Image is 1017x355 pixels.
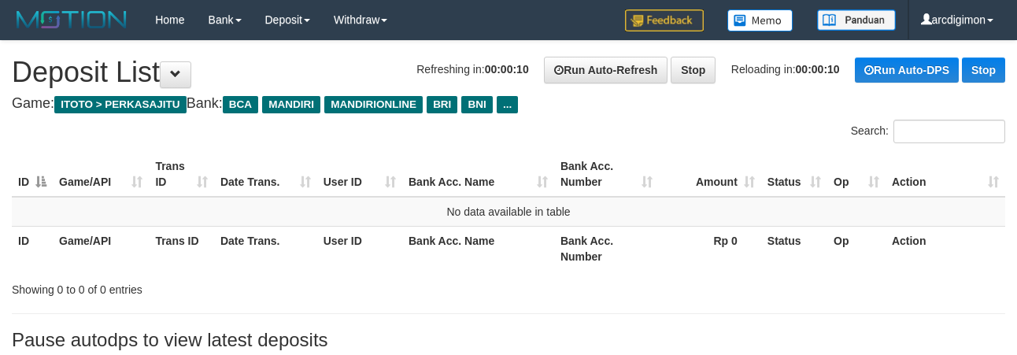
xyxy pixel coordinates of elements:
[851,120,1005,143] label: Search:
[149,152,214,197] th: Trans ID: activate to sort column ascending
[962,57,1005,83] a: Stop
[761,152,827,197] th: Status: activate to sort column ascending
[54,96,187,113] span: ITOTO > PERKASAJITU
[12,57,1005,88] h1: Deposit List
[12,96,1005,112] h4: Game: Bank:
[544,57,668,83] a: Run Auto-Refresh
[427,96,457,113] span: BRI
[731,63,840,76] span: Reloading in:
[149,226,214,271] th: Trans ID
[12,275,412,298] div: Showing 0 to 0 of 0 entries
[12,197,1005,227] td: No data available in table
[659,226,761,271] th: Rp 0
[12,226,53,271] th: ID
[53,152,149,197] th: Game/API: activate to sort column ascending
[827,152,886,197] th: Op: activate to sort column ascending
[262,96,320,113] span: MANDIRI
[659,152,761,197] th: Amount: activate to sort column ascending
[886,152,1005,197] th: Action: activate to sort column ascending
[827,226,886,271] th: Op
[855,57,959,83] a: Run Auto-DPS
[727,9,793,31] img: Button%20Memo.svg
[497,96,518,113] span: ...
[625,9,704,31] img: Feedback.jpg
[416,63,528,76] span: Refreshing in:
[554,226,659,271] th: Bank Acc. Number
[402,226,554,271] th: Bank Acc. Name
[317,226,402,271] th: User ID
[12,152,53,197] th: ID: activate to sort column descending
[12,8,131,31] img: MOTION_logo.png
[554,152,659,197] th: Bank Acc. Number: activate to sort column ascending
[485,63,529,76] strong: 00:00:10
[761,226,827,271] th: Status
[53,226,149,271] th: Game/API
[893,120,1005,143] input: Search:
[324,96,423,113] span: MANDIRIONLINE
[214,152,317,197] th: Date Trans.: activate to sort column ascending
[461,96,492,113] span: BNI
[817,9,896,31] img: panduan.png
[671,57,716,83] a: Stop
[796,63,840,76] strong: 00:00:10
[214,226,317,271] th: Date Trans.
[223,96,258,113] span: BCA
[402,152,554,197] th: Bank Acc. Name: activate to sort column ascending
[317,152,402,197] th: User ID: activate to sort column ascending
[886,226,1005,271] th: Action
[12,330,1005,350] h3: Pause autodps to view latest deposits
